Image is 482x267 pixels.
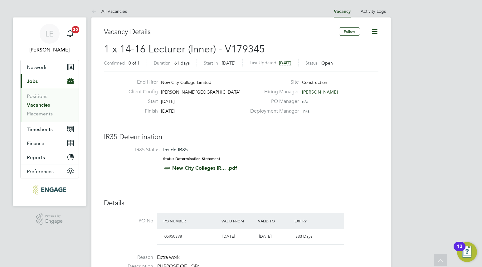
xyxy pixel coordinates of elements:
label: Client Config [124,89,158,95]
a: Activity Logs [361,8,386,14]
a: LE[PERSON_NAME] [20,24,79,54]
label: PO Manager [246,98,299,105]
button: Timesheets [21,122,79,136]
span: Laurence Elkington [20,46,79,54]
strong: Status Determination Statement [163,157,220,161]
button: Jobs [21,74,79,88]
span: [DATE] [279,60,291,66]
span: n/a [302,99,308,104]
button: Open Resource Center, 13 new notifications [457,242,477,262]
span: n/a [303,108,309,114]
span: 61 days [174,60,190,66]
div: Valid To [256,215,293,226]
label: Confirmed [104,60,125,66]
a: Powered byEngage [36,213,63,225]
a: Go to home page [20,185,79,195]
label: Duration [154,60,171,66]
button: Preferences [21,164,79,178]
h3: IR35 Determination [104,133,378,142]
span: Inside IR35 [163,147,188,153]
div: Valid From [220,215,256,226]
label: Deployment Manager [246,108,299,114]
span: [DATE] [259,234,271,239]
h3: Details [104,199,378,208]
button: Follow [339,27,360,36]
span: Extra work [157,254,180,260]
a: Vacancy [334,9,351,14]
span: Preferences [27,168,54,174]
a: Vacancies [27,102,50,108]
span: Network [27,64,46,70]
span: 05950398 [164,234,182,239]
label: IR35 Status [110,147,159,153]
label: Last Updated [250,60,276,66]
span: Reports [27,154,45,160]
span: [PERSON_NAME][GEOGRAPHIC_DATA] [161,89,241,95]
a: New City Colleges IR... .pdf [172,165,237,171]
span: [PERSON_NAME] [302,89,338,95]
span: Jobs [27,78,38,84]
span: Finance [27,140,44,146]
label: Hiring Manager [246,89,299,95]
span: 0 of 1 [129,60,140,66]
span: [DATE] [222,234,235,239]
label: Reason [104,254,153,261]
span: [DATE] [161,99,175,104]
label: End Hirer [124,79,158,85]
span: Construction [302,80,327,85]
span: Open [321,60,333,66]
span: 20 [72,26,79,33]
nav: Main navigation [13,17,86,206]
button: Network [21,60,79,74]
button: Finance [21,136,79,150]
span: 1 x 14-16 Lecturer (Inner) - V179345 [104,43,265,55]
label: Start In [204,60,218,66]
label: Status [305,60,318,66]
a: Placements [27,111,53,117]
span: New City College Limited [161,80,212,85]
label: Site [246,79,299,85]
div: PO Number [162,215,220,226]
a: All Vacancies [91,8,127,14]
img: huntereducation-logo-retina.png [33,185,66,195]
span: Powered by [45,213,63,219]
button: Reports [21,150,79,164]
span: Timesheets [27,126,53,132]
div: Jobs [21,88,79,122]
span: [DATE] [222,60,236,66]
span: 333 Days [295,234,312,239]
div: Expiry [293,215,329,226]
div: 13 [457,246,462,255]
a: 20 [64,24,76,44]
h3: Vacancy Details [104,27,339,36]
label: Start [124,98,158,105]
label: PO No [104,218,153,224]
label: Finish [124,108,158,114]
span: Engage [45,219,63,224]
span: LE [45,30,54,38]
span: [DATE] [161,108,175,114]
a: Positions [27,93,47,99]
